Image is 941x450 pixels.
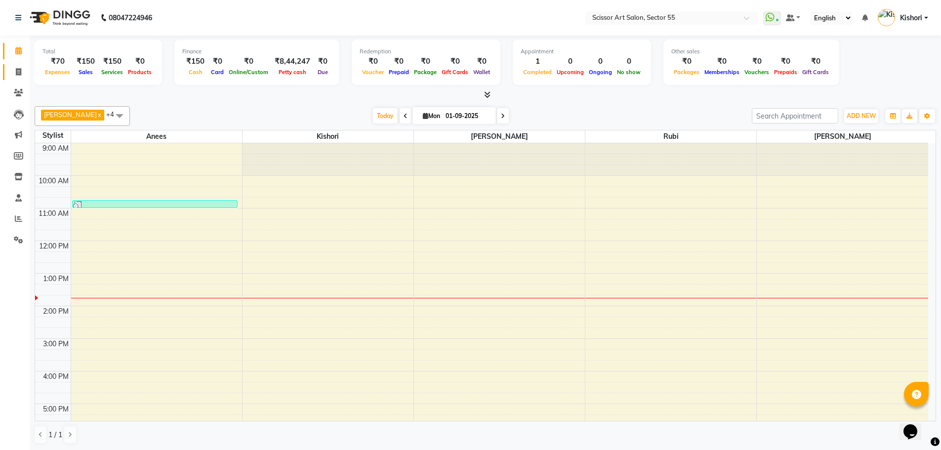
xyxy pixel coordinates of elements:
[73,56,99,67] div: ₹150
[276,69,309,76] span: Petty cash
[614,56,643,67] div: 0
[521,69,554,76] span: Completed
[373,108,398,123] span: Today
[439,56,471,67] div: ₹0
[41,404,71,414] div: 5:00 PM
[586,56,614,67] div: 0
[671,56,702,67] div: ₹0
[702,56,742,67] div: ₹0
[471,56,492,67] div: ₹0
[37,241,71,251] div: 12:00 PM
[521,56,554,67] div: 1
[900,410,931,440] iframe: chat widget
[844,109,878,123] button: ADD NEW
[37,208,71,219] div: 11:00 AM
[99,56,125,67] div: ₹150
[208,56,226,67] div: ₹0
[614,69,643,76] span: No show
[41,306,71,317] div: 2:00 PM
[97,111,101,119] a: x
[106,110,122,118] span: +4
[586,69,614,76] span: Ongoing
[42,69,73,76] span: Expenses
[360,47,492,56] div: Redemption
[25,4,93,32] img: logo
[109,4,152,32] b: 08047224946
[702,69,742,76] span: Memberships
[71,130,242,143] span: Anees
[800,56,831,67] div: ₹0
[186,69,205,76] span: Cash
[315,69,330,76] span: Due
[271,56,314,67] div: ₹8,44,247
[226,56,271,67] div: ₹0
[99,69,125,76] span: Services
[41,371,71,382] div: 4:00 PM
[847,112,876,120] span: ADD NEW
[42,47,154,56] div: Total
[208,69,226,76] span: Card
[439,69,471,76] span: Gift Cards
[443,109,492,123] input: 2025-09-01
[671,47,831,56] div: Other sales
[37,176,71,186] div: 10:00 AM
[878,9,895,26] img: Kishori
[125,56,154,67] div: ₹0
[554,69,586,76] span: Upcoming
[757,130,928,143] span: [PERSON_NAME]
[800,69,831,76] span: Gift Cards
[742,69,772,76] span: Vouchers
[772,56,800,67] div: ₹0
[243,130,413,143] span: Kishori
[414,130,585,143] span: [PERSON_NAME]
[420,112,443,120] span: Mon
[411,69,439,76] span: Package
[48,430,62,440] span: 1 / 1
[76,69,95,76] span: Sales
[41,274,71,284] div: 1:00 PM
[471,69,492,76] span: Wallet
[554,56,586,67] div: 0
[386,69,411,76] span: Prepaid
[411,56,439,67] div: ₹0
[44,111,97,119] span: [PERSON_NAME]
[772,69,800,76] span: Prepaids
[182,47,331,56] div: Finance
[314,56,331,67] div: ₹0
[752,108,838,123] input: Search Appointment
[73,201,238,207] div: unknown, TK01, 10:45 AM-11:00 AM, [PERSON_NAME] - Styling/Shave (M)
[41,143,71,154] div: 9:00 AM
[35,130,71,141] div: Stylist
[41,339,71,349] div: 3:00 PM
[182,56,208,67] div: ₹150
[42,56,73,67] div: ₹70
[521,47,643,56] div: Appointment
[386,56,411,67] div: ₹0
[360,56,386,67] div: ₹0
[671,69,702,76] span: Packages
[360,69,386,76] span: Voucher
[226,69,271,76] span: Online/Custom
[900,13,922,23] span: Kishori
[125,69,154,76] span: Products
[742,56,772,67] div: ₹0
[585,130,756,143] span: Rubi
